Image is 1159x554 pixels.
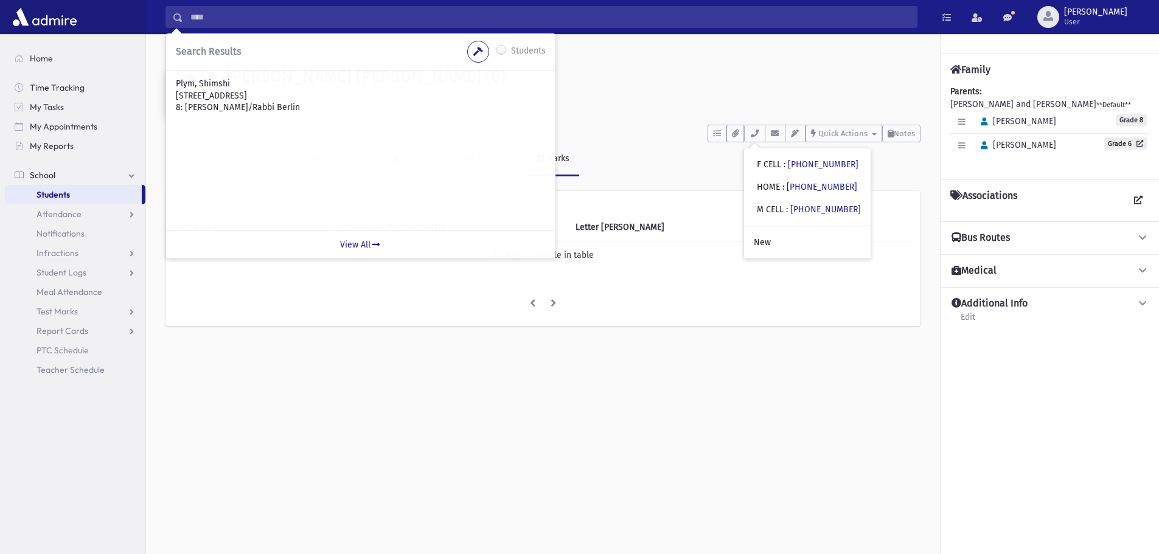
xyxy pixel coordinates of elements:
div: Marks [544,153,569,164]
span: [PERSON_NAME] [975,116,1056,126]
span: : [786,204,788,215]
a: Time Tracking [5,78,145,97]
span: Meal Attendance [37,286,102,297]
span: Notifications [37,228,85,239]
a: Students [165,50,209,60]
span: My Appointments [30,121,97,132]
a: My Tasks [5,97,145,117]
a: Teacher Schedule [5,360,145,379]
span: Students [37,189,70,200]
div: F CELL [757,158,858,171]
a: Activity [165,142,224,176]
a: PTC Schedule [5,341,145,360]
a: Home [5,49,145,68]
h4: Additional Info [952,297,1028,310]
h4: Medical [952,265,997,277]
span: : [782,182,784,192]
a: Plym, Shimshi [STREET_ADDRESS] 8: [PERSON_NAME]/Rabbi Berlin [176,78,546,114]
span: Attendance [37,209,82,220]
span: School [30,170,55,181]
span: Teacher Schedule [37,364,105,375]
div: M CELL [757,203,861,216]
button: Additional Info [950,297,1149,310]
span: Home [30,53,53,64]
a: [PHONE_NUMBER] [790,204,861,215]
img: AdmirePro [10,5,80,29]
a: Notifications [5,224,145,243]
div: HOME [757,181,857,193]
a: Meal Attendance [5,282,145,302]
a: Student Logs [5,263,145,282]
a: [PHONE_NUMBER] [787,182,857,192]
p: 8: [PERSON_NAME]/Rabbi Berlin [176,102,546,114]
button: Quick Actions [806,125,882,142]
a: Infractions [5,243,145,263]
a: [PHONE_NUMBER] [788,159,858,170]
h4: Family [950,64,990,75]
span: Student Logs [37,267,86,278]
div: [PERSON_NAME] and [PERSON_NAME] [950,85,1149,170]
nav: breadcrumb [165,49,209,66]
a: New [744,231,871,254]
th: Letter Mark [568,213,765,241]
span: My Reports [30,140,74,151]
b: Parents: [950,86,981,97]
a: Attendance [5,204,145,224]
span: Time Tracking [30,82,85,93]
button: Bus Routes [950,232,1149,244]
span: My Tasks [30,102,64,113]
span: : [784,159,785,170]
label: Students [511,44,546,59]
span: User [1064,17,1127,27]
span: PTC Schedule [37,345,89,356]
span: [PERSON_NAME] [975,140,1056,150]
h1: [PERSON_NAME] [PERSON_NAME] (8) [226,66,921,87]
h4: Associations [950,190,1017,212]
span: Notes [894,129,915,138]
button: Medical [950,265,1149,277]
a: View All [166,230,555,258]
h4: Bus Routes [952,232,1010,244]
h6: [STREET_ADDRESS] [226,92,921,103]
p: [STREET_ADDRESS] [176,90,546,102]
a: Edit [960,310,976,332]
a: My Reports [5,136,145,156]
span: [PERSON_NAME] [1064,7,1127,17]
a: View all Associations [1127,190,1149,212]
button: Notes [882,125,921,142]
span: Search Results [176,46,241,57]
a: Report Cards [5,321,145,341]
a: My Appointments [5,117,145,136]
span: Infractions [37,248,78,258]
span: Quick Actions [818,129,868,138]
a: Test Marks [5,302,145,321]
a: School [5,165,145,185]
span: Grade 8 [1116,114,1147,126]
a: Students [5,185,142,204]
span: Test Marks [37,306,78,317]
p: Plym, Shimshi [176,78,546,90]
span: Report Cards [37,325,88,336]
a: Grade 6 [1104,137,1147,150]
input: Search [183,6,917,28]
